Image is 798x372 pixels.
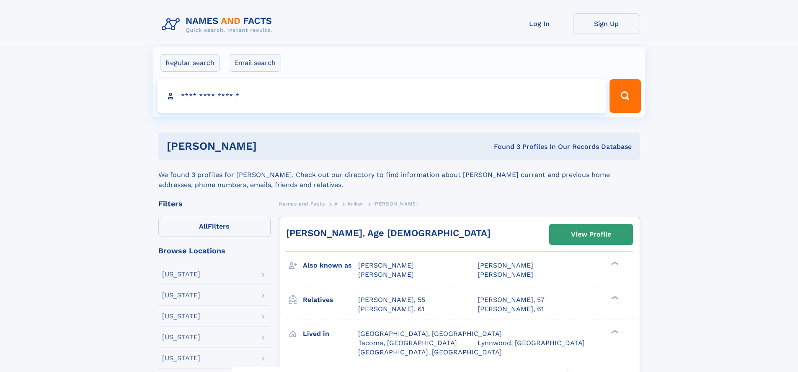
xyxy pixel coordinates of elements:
[229,54,281,72] label: Email search
[279,198,325,209] a: Names and Facts
[478,339,585,347] span: Lynnwood, [GEOGRAPHIC_DATA]
[478,295,545,304] a: [PERSON_NAME], 57
[478,261,533,269] span: [PERSON_NAME]
[573,13,640,34] a: Sign Up
[478,271,533,278] span: [PERSON_NAME]
[358,339,457,347] span: Tacoma, [GEOGRAPHIC_DATA]
[158,79,606,113] input: search input
[358,271,414,278] span: [PERSON_NAME]
[375,142,632,151] div: Found 3 Profiles In Our Records Database
[550,224,633,245] a: View Profile
[199,222,208,230] span: All
[609,329,619,334] div: ❯
[158,160,640,190] div: We found 3 profiles for [PERSON_NAME]. Check out our directory to find information about [PERSON_...
[158,217,271,237] label: Filters
[358,330,502,338] span: [GEOGRAPHIC_DATA], [GEOGRAPHIC_DATA]
[286,228,491,238] a: [PERSON_NAME], Age [DEMOGRAPHIC_DATA]
[506,13,573,34] a: Log In
[609,295,619,300] div: ❯
[303,327,358,341] h3: Lived in
[373,201,418,207] span: [PERSON_NAME]
[303,258,358,273] h3: Also known as
[334,198,338,209] a: A
[303,293,358,307] h3: Relatives
[334,201,338,207] span: A
[358,295,425,304] a: [PERSON_NAME], 55
[347,198,364,209] a: Ariker
[609,79,640,113] button: Search Button
[158,247,271,255] div: Browse Locations
[571,225,611,244] div: View Profile
[162,292,200,299] div: [US_STATE]
[167,141,375,151] h1: [PERSON_NAME]
[478,304,544,314] a: [PERSON_NAME], 61
[158,13,279,36] img: Logo Names and Facts
[609,261,619,266] div: ❯
[162,271,200,278] div: [US_STATE]
[158,200,271,208] div: Filters
[162,313,200,320] div: [US_STATE]
[358,348,502,356] span: [GEOGRAPHIC_DATA], [GEOGRAPHIC_DATA]
[358,261,414,269] span: [PERSON_NAME]
[162,334,200,341] div: [US_STATE]
[162,355,200,362] div: [US_STATE]
[347,201,364,207] span: Ariker
[358,304,424,314] a: [PERSON_NAME], 61
[160,54,220,72] label: Regular search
